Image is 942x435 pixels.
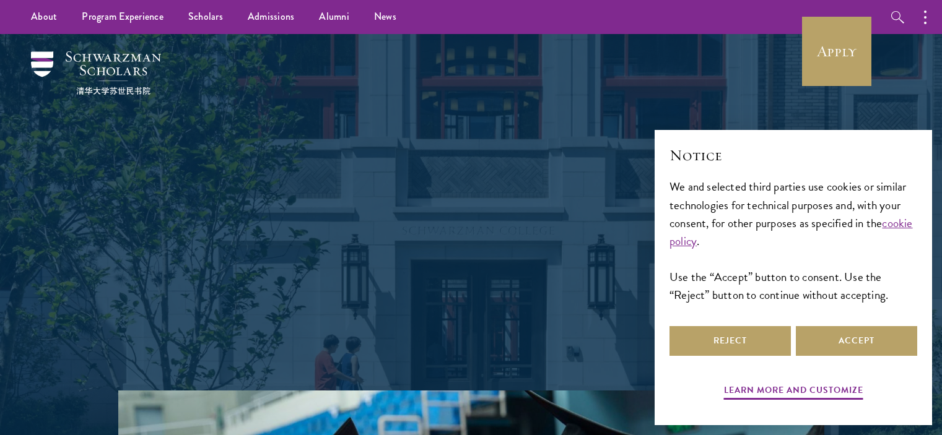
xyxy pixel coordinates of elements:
[796,326,917,356] button: Accept
[669,214,913,250] a: cookie policy
[669,145,917,166] h2: Notice
[802,17,871,86] a: Apply
[669,326,791,356] button: Reject
[31,51,161,95] img: Schwarzman Scholars
[669,178,917,303] div: We and selected third parties use cookies or similar technologies for technical purposes and, wit...
[724,382,863,402] button: Learn more and customize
